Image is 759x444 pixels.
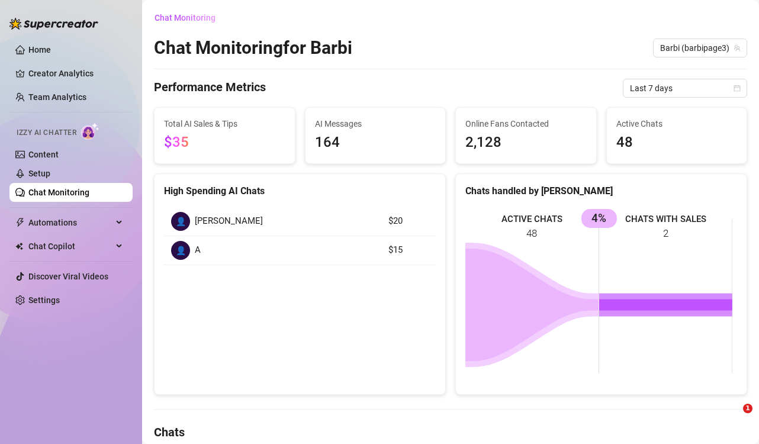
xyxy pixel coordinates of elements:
span: AI Messages [315,117,436,130]
span: team [734,44,741,52]
span: thunderbolt [15,218,25,227]
a: Team Analytics [28,92,86,102]
img: AI Chatter [81,123,99,140]
img: logo-BBDzfeDw.svg [9,18,98,30]
article: $15 [388,243,429,258]
h4: Chats [154,424,747,440]
div: 👤 [171,212,190,231]
a: Home [28,45,51,54]
span: 2,128 [465,131,587,154]
article: $20 [388,214,429,229]
img: Chat Copilot [15,242,23,250]
span: Izzy AI Chatter [17,127,76,139]
iframe: Intercom live chat [719,404,747,432]
span: Total AI Sales & Tips [164,117,285,130]
span: $35 [164,134,189,150]
span: Barbi (barbipage3) [660,39,740,57]
span: Online Fans Contacted [465,117,587,130]
h2: Chat Monitoring for Barbi [154,37,352,59]
a: Creator Analytics [28,64,123,83]
span: Chat Copilot [28,237,112,256]
span: [PERSON_NAME] [195,214,263,229]
a: Settings [28,295,60,305]
span: calendar [734,85,741,92]
a: Chat Monitoring [28,188,89,197]
span: Active Chats [616,117,738,130]
span: Automations [28,213,112,232]
a: Setup [28,169,50,178]
div: High Spending AI Chats [164,184,436,198]
span: Last 7 days [630,79,740,97]
h4: Performance Metrics [154,79,266,98]
a: Content [28,150,59,159]
button: Chat Monitoring [154,8,225,27]
span: 164 [315,131,436,154]
div: Chats handled by [PERSON_NAME] [465,184,737,198]
div: 👤 [171,241,190,260]
span: Chat Monitoring [155,13,216,22]
span: 48 [616,131,738,154]
span: A [195,243,201,258]
span: 1 [743,404,752,413]
a: Discover Viral Videos [28,272,108,281]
